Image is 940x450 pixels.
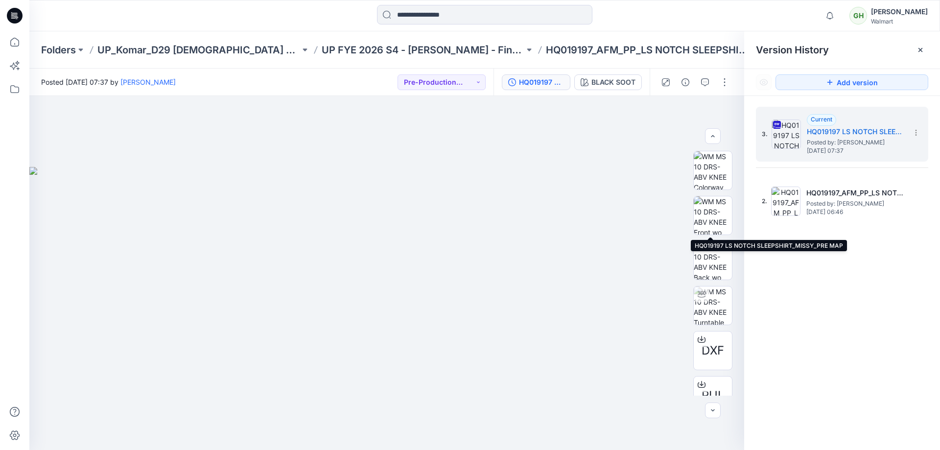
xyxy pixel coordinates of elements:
[702,387,725,404] span: RUL
[811,116,832,123] span: Current
[806,209,904,215] span: [DATE] 06:46
[775,74,928,90] button: Add version
[762,197,767,206] span: 2.
[916,46,924,54] button: Close
[678,74,693,90] button: Details
[322,43,524,57] a: UP FYE 2026 S4 - [PERSON_NAME] - Final Approval Board
[849,7,867,24] div: GH
[772,119,801,149] img: HQ019197 LS NOTCH SLEEPSHIRT_MISSY
[41,77,176,87] span: Posted [DATE] 07:37 by
[762,130,768,139] span: 3.
[807,138,905,147] span: Posted by: Gayan Hettiarachchi
[771,187,800,216] img: HQ019197_AFM_PP_LS NOTCH SLEEPSHIRT_PLUS
[120,78,176,86] a: [PERSON_NAME]
[756,44,829,56] span: Version History
[871,6,928,18] div: [PERSON_NAME]
[694,151,732,189] img: WM MS 10 DRS-ABV KNEE Colorway wo Avatar
[702,342,724,359] span: DXF
[591,77,635,88] div: BLACK SOOT
[574,74,642,90] button: BLACK SOOT
[694,196,732,235] img: WM MS 10 DRS-ABV KNEE Front wo Avatar
[807,126,905,138] h5: HQ019197 LS NOTCH SLEEPSHIRT_MISSY
[546,43,749,57] p: HQ019197_AFM_PP_LS NOTCH SLEEPSHIRT
[694,241,732,280] img: WM MS 10 DRS-ABV KNEE Back wo Avatar
[807,147,905,154] span: [DATE] 07:37
[519,77,564,88] div: HQ019197 LS NOTCH SLEEPSHIRT_MISSY
[756,74,772,90] button: Show Hidden Versions
[29,167,744,450] img: eyJhbGciOiJIUzI1NiIsImtpZCI6IjAiLCJzbHQiOiJzZXMiLCJ0eXAiOiJKV1QifQ.eyJkYXRhIjp7InR5cGUiOiJzdG9yYW...
[502,74,570,90] button: HQ019197 LS NOTCH SLEEPSHIRT_MISSY
[871,18,928,25] div: Walmart
[694,286,732,325] img: WM MS 10 DRS-ABV KNEE Turntable with Avatar
[97,43,300,57] a: UP_Komar_D29 [DEMOGRAPHIC_DATA] Sleep
[806,199,904,209] span: Posted by: Gayan Hettiarachchi
[806,187,904,199] h5: HQ019197_AFM_PP_LS NOTCH SLEEPSHIRT_PLUS
[41,43,76,57] a: Folders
